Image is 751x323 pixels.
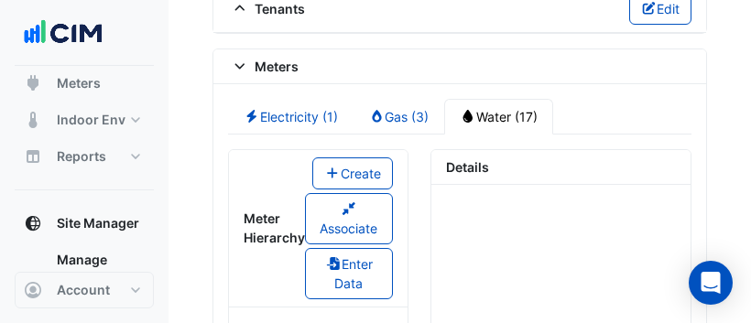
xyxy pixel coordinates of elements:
button: Associate [305,193,393,244]
button: Create [312,157,393,189]
button: Reports [15,138,154,175]
app-icon: Reports [24,147,42,166]
app-icon: Site Manager [24,214,42,232]
span: Meters [57,74,101,92]
span: Site Manager [57,214,139,232]
div: Meter Hierarchy [244,209,305,247]
span: Indoor Env [57,111,125,129]
button: Meters [15,65,154,102]
button: Site Manager [15,205,154,242]
span: Account [57,281,110,299]
a: Electricity (1) [228,99,354,135]
span: Meters [228,57,299,76]
img: Company Logo [22,15,104,51]
a: Water (17) [444,99,553,135]
div: Details [446,157,489,177]
a: Gas (3) [354,99,445,135]
span: Reports [57,147,106,166]
button: Account [15,272,154,308]
button: Indoor Env [15,102,154,138]
a: Manage Sites [42,242,154,296]
app-icon: Meters [24,74,42,92]
app-icon: Indoor Env [24,111,42,129]
button: Enter Data [305,248,393,299]
div: Open Intercom Messenger [689,261,733,305]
